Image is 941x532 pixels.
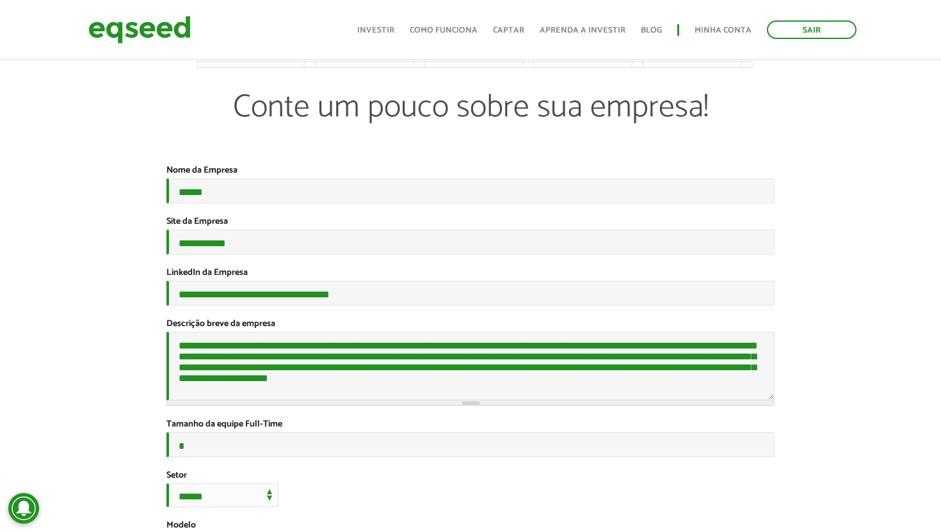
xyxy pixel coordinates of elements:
[88,13,191,47] img: EqSeed
[410,26,478,35] a: Como funciona
[540,26,625,35] a: Aprenda a investir
[166,320,275,329] label: Descrição breve da empresa
[197,88,744,165] p: Conte um pouco sobre sua empresa!
[166,521,196,530] label: Modelo
[357,26,394,35] a: Investir
[493,26,524,35] a: Captar
[641,26,662,35] a: Blog
[166,166,237,175] label: Nome da Empresa
[695,26,752,35] a: Minha conta
[166,269,248,278] label: LinkedIn da Empresa
[166,217,228,226] label: Site da Empresa
[166,420,282,429] label: Tamanho da equipe Full-Time
[166,471,187,480] label: Setor
[767,20,857,39] a: Sair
